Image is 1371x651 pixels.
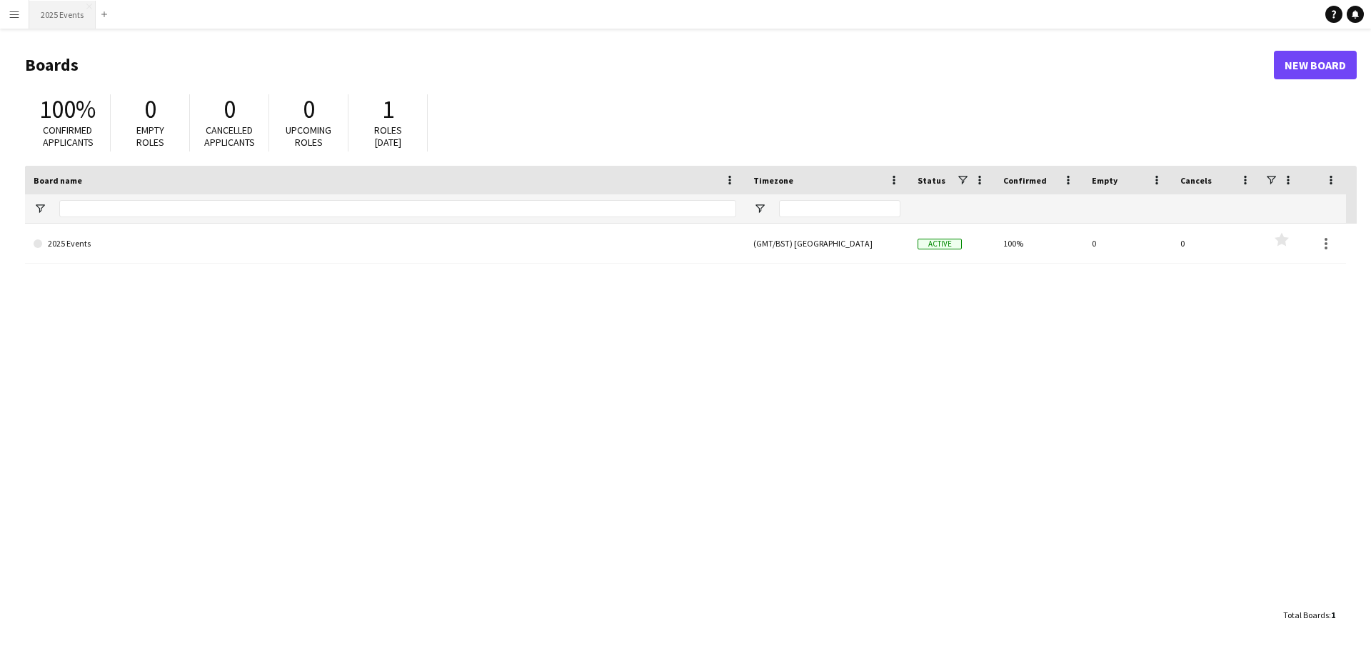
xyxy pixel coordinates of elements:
span: Timezone [753,175,793,186]
span: 0 [224,94,236,125]
div: 0 [1083,224,1172,263]
h1: Boards [25,54,1274,76]
span: Board name [34,175,82,186]
input: Timezone Filter Input [779,200,900,217]
span: 1 [382,94,394,125]
span: Roles [DATE] [374,124,402,149]
div: 100% [995,224,1083,263]
span: Empty [1092,175,1118,186]
div: (GMT/BST) [GEOGRAPHIC_DATA] [745,224,909,263]
span: Upcoming roles [286,124,331,149]
div: : [1283,601,1335,629]
button: Open Filter Menu [753,202,766,215]
button: Open Filter Menu [34,202,46,215]
span: Confirmed applicants [43,124,94,149]
span: 0 [303,94,315,125]
span: Status [918,175,945,186]
input: Board name Filter Input [59,200,736,217]
a: 2025 Events [34,224,736,264]
span: Total Boards [1283,610,1329,620]
span: 0 [144,94,156,125]
span: Empty roles [136,124,164,149]
button: 2025 Events [29,1,96,29]
span: Cancelled applicants [204,124,255,149]
span: Cancels [1180,175,1212,186]
span: Active [918,239,962,249]
a: New Board [1274,51,1357,79]
span: 1 [1331,610,1335,620]
div: 0 [1172,224,1260,263]
span: Confirmed [1003,175,1047,186]
span: 100% [39,94,96,125]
